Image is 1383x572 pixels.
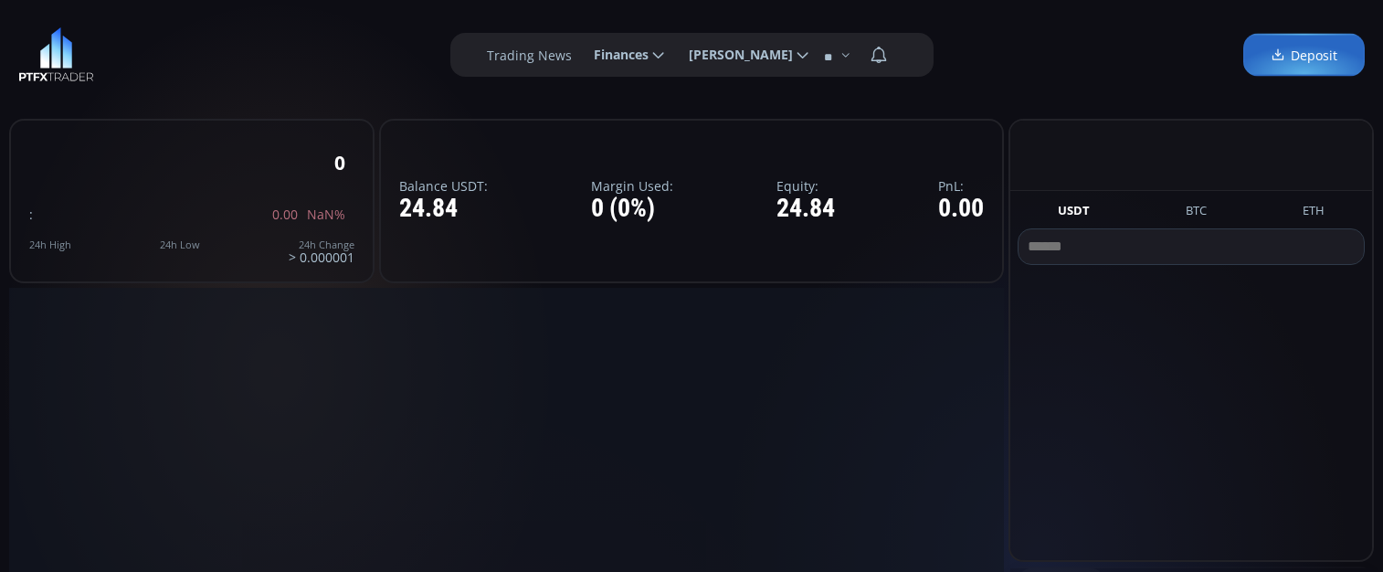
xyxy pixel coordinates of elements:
label: Margin Used: [591,179,673,193]
div: 0.00 [938,195,984,223]
span: Deposit [1271,46,1337,65]
div: 0 (0%) [591,195,673,223]
label: Equity: [776,179,835,193]
label: Balance USDT: [399,179,488,193]
span: NaN% [307,207,345,221]
div: 24h Low [160,239,200,250]
span: [PERSON_NAME] [676,37,793,73]
label: PnL: [938,179,984,193]
button: ETH [1295,202,1332,225]
div: > 0.000001 [289,239,354,264]
img: LOGO [18,27,94,82]
label: Trading News [487,46,572,65]
span: : [29,206,33,223]
a: Deposit [1243,34,1365,77]
span: 0.00 [272,207,298,221]
div: 24.84 [776,195,835,223]
div: 0 [334,153,345,174]
div: 24.84 [399,195,488,223]
div: 24h Change [289,239,354,250]
button: USDT [1050,202,1097,225]
div: 24h High [29,239,71,250]
button: BTC [1178,202,1214,225]
span: Finances [581,37,649,73]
